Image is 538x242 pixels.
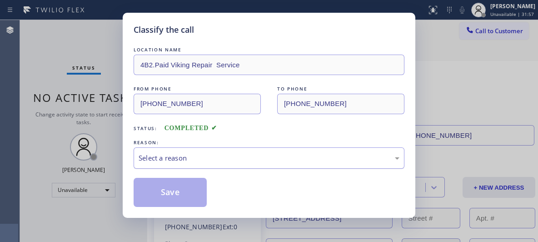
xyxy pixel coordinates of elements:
[134,24,194,36] h5: Classify the call
[139,153,399,163] div: Select a reason
[164,125,217,131] span: COMPLETED
[134,138,404,147] div: REASON:
[134,94,261,114] input: From phone
[134,125,157,131] span: Status:
[134,178,207,207] button: Save
[277,94,404,114] input: To phone
[134,45,404,55] div: LOCATION NAME
[277,84,404,94] div: TO PHONE
[134,84,261,94] div: FROM PHONE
